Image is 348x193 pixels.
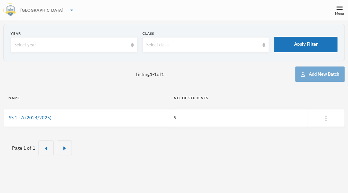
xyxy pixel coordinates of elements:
[3,90,169,106] th: Name
[169,90,307,106] th: No. of students
[161,71,164,77] b: 1
[11,31,137,36] div: Year
[12,144,35,151] div: Page 1 of 1
[154,71,157,77] b: 1
[150,71,152,77] b: 1
[4,4,17,17] img: logo
[169,109,307,127] td: 9
[136,71,164,78] span: Listing - of
[295,66,345,82] button: Add New Batch
[9,115,51,120] a: SS 1 - A (2024/2025)
[14,42,127,48] div: Select year
[325,116,327,121] img: ...
[20,7,63,13] div: [GEOGRAPHIC_DATA]
[335,11,344,16] div: Menu
[274,37,337,52] button: Apply Filter
[142,31,269,36] div: Class
[146,42,259,48] div: Select class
